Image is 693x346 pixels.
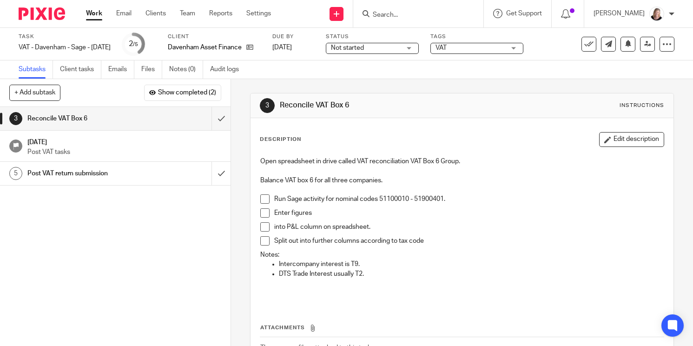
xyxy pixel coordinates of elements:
[60,60,101,79] a: Client tasks
[260,136,301,143] p: Description
[27,135,221,147] h1: [DATE]
[620,102,664,109] div: Instructions
[169,60,203,79] a: Notes (0)
[19,60,53,79] a: Subtasks
[180,9,195,18] a: Team
[19,7,65,20] img: Pixie
[331,45,364,51] span: Not started
[274,236,663,246] p: Split out into further columns according to tax code
[599,132,664,147] button: Edit description
[260,157,663,166] p: Open spreadsheet in drive called VAT reconciliation VAT Box 6 Group.
[19,33,111,40] label: Task
[326,33,419,40] label: Status
[27,147,221,157] p: Post VAT tasks
[144,85,221,100] button: Show completed (2)
[141,60,162,79] a: Files
[246,9,271,18] a: Settings
[209,9,232,18] a: Reports
[274,194,663,204] p: Run Sage activity for nominal codes 51100010 - 51900401.
[27,166,144,180] h1: Post VAT return submission
[9,167,22,180] div: 5
[168,33,261,40] label: Client
[116,9,132,18] a: Email
[108,60,134,79] a: Emails
[272,44,292,51] span: [DATE]
[158,89,216,97] span: Show completed (2)
[19,43,111,52] div: VAT - Davenham - Sage - [DATE]
[260,176,663,185] p: Balance VAT box 6 for all three companies.
[9,85,60,100] button: + Add subtask
[145,9,166,18] a: Clients
[19,43,111,52] div: VAT - Davenham - Sage - July 2025
[372,11,455,20] input: Search
[272,33,314,40] label: Due by
[9,112,22,125] div: 3
[279,259,663,269] p: Intercompany interest is T9.
[27,112,144,126] h1: Reconcile VAT Box 6
[86,9,102,18] a: Work
[279,269,663,279] p: DTS Trade Interest usually T2.
[280,100,482,110] h1: Reconcile VAT Box 6
[274,208,663,218] p: Enter figures
[506,10,542,17] span: Get Support
[430,33,523,40] label: Tags
[274,222,663,232] p: into P&L column on spreadsheet.
[436,45,447,51] span: VAT
[649,7,664,21] img: K%20Garrattley%20headshot%20black%20top%20cropped.jpg
[260,250,663,259] p: Notes:
[133,42,138,47] small: /5
[168,43,242,52] p: Davenham Asset Finance
[129,39,138,49] div: 2
[260,325,305,330] span: Attachments
[210,60,246,79] a: Audit logs
[594,9,645,18] p: [PERSON_NAME]
[260,98,275,113] div: 3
